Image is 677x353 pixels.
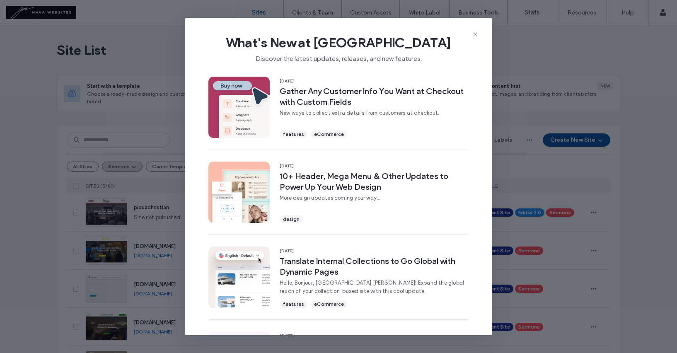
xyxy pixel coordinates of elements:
[314,300,344,308] span: eCommerce
[198,34,479,51] span: What's New at [GEOGRAPHIC_DATA]
[280,248,469,254] span: [DATE]
[283,131,304,138] span: features
[280,279,469,295] span: Hello, Bonjour, [GEOGRAPHIC_DATA] [PERSON_NAME]! Expand the global reach of your collection-based...
[280,256,469,277] span: Translate Internal Collections to Go Global with Dynamic Pages
[280,86,469,107] span: Gather Any Customer Info You Want at Checkout with Custom Fields
[283,300,304,308] span: features
[283,215,300,223] span: design
[280,163,469,169] span: [DATE]
[280,333,469,339] span: [DATE]
[280,194,469,202] span: More design updates coming your way...
[280,78,469,84] span: [DATE]
[314,131,344,138] span: eCommerce
[280,171,469,192] span: 10+ Header, Mega Menu & Other Updates to Power Up Your Web Design
[198,51,479,63] span: Discover the latest updates, releases, and new features.
[280,109,469,117] span: New ways to collect extra details from customers at checkout.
